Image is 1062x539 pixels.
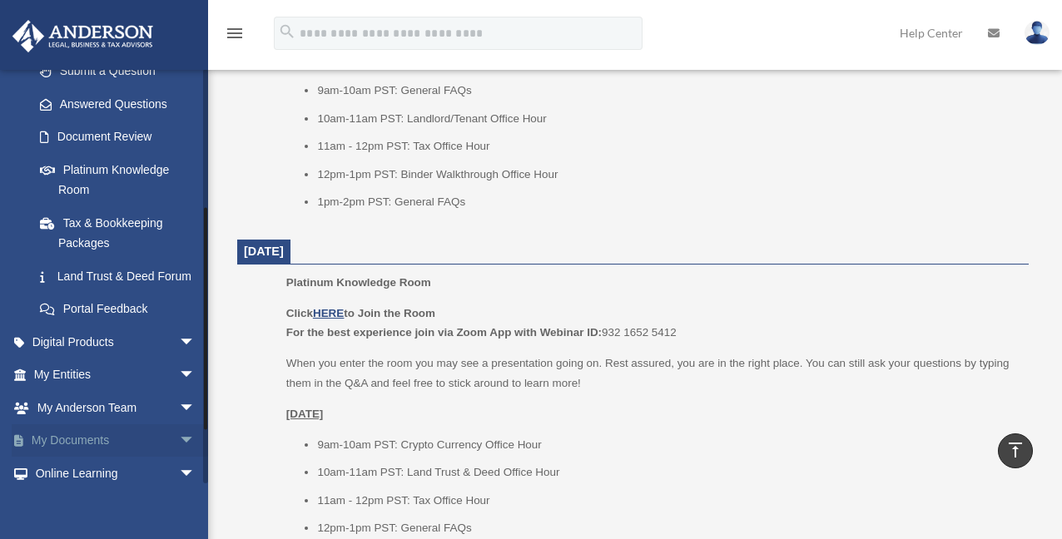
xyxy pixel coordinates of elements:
[225,29,245,43] a: menu
[23,260,221,293] a: Land Trust & Deed Forum
[23,206,221,260] a: Tax & Bookkeeping Packages
[12,325,221,359] a: Digital Productsarrow_drop_down
[286,326,602,339] b: For the best experience join via Zoom App with Webinar ID:
[286,408,324,420] u: [DATE]
[313,307,344,319] a: HERE
[286,276,431,289] span: Platinum Knowledge Room
[317,81,1017,101] li: 9am-10am PST: General FAQs
[12,457,221,490] a: Online Learningarrow_drop_down
[179,359,212,393] span: arrow_drop_down
[317,109,1017,129] li: 10am-11am PST: Landlord/Tenant Office Hour
[286,354,1017,393] p: When you enter the room you may see a presentation going on. Rest assured, you are in the right p...
[179,391,212,425] span: arrow_drop_down
[998,433,1033,468] a: vertical_align_top
[317,491,1017,511] li: 11am - 12pm PST: Tax Office Hour
[286,307,435,319] b: Click to Join the Room
[317,435,1017,455] li: 9am-10am PST: Crypto Currency Office Hour
[1005,440,1025,460] i: vertical_align_top
[317,518,1017,538] li: 12pm-1pm PST: General FAQs
[12,424,221,457] a: My Documentsarrow_drop_down
[317,136,1017,156] li: 11am - 12pm PST: Tax Office Hour
[317,462,1017,482] li: 10am-11am PST: Land Trust & Deed Office Hour
[317,165,1017,185] li: 12pm-1pm PST: Binder Walkthrough Office Hour
[23,121,221,154] a: Document Review
[225,23,245,43] i: menu
[23,55,221,88] a: Submit a Question
[7,20,158,52] img: Anderson Advisors Platinum Portal
[179,457,212,491] span: arrow_drop_down
[23,87,221,121] a: Answered Questions
[244,245,284,258] span: [DATE]
[179,424,212,458] span: arrow_drop_down
[179,325,212,359] span: arrow_drop_down
[317,192,1017,212] li: 1pm-2pm PST: General FAQs
[286,304,1017,343] p: 932 1652 5412
[23,153,212,206] a: Platinum Knowledge Room
[1025,21,1050,45] img: User Pic
[278,22,296,41] i: search
[23,293,221,326] a: Portal Feedback
[12,359,221,392] a: My Entitiesarrow_drop_down
[12,391,221,424] a: My Anderson Teamarrow_drop_down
